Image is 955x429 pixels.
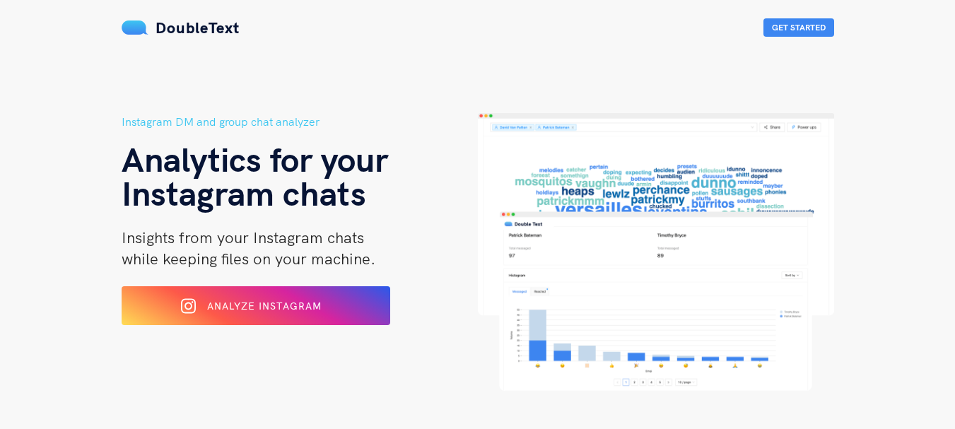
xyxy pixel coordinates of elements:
[122,249,375,269] span: while keeping files on your machine.
[122,113,478,131] h5: Instagram DM and group chat analyzer
[122,286,390,325] button: Analyze Instagram
[122,138,388,180] span: Analytics for your
[478,113,834,391] img: hero
[122,172,366,214] span: Instagram chats
[763,18,834,37] button: Get Started
[156,18,240,37] span: DoubleText
[207,300,322,312] span: Analyze Instagram
[122,18,240,37] a: DoubleText
[122,20,148,35] img: mS3x8y1f88AAAAABJRU5ErkJggg==
[122,305,390,317] a: Analyze Instagram
[122,228,364,247] span: Insights from your Instagram chats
